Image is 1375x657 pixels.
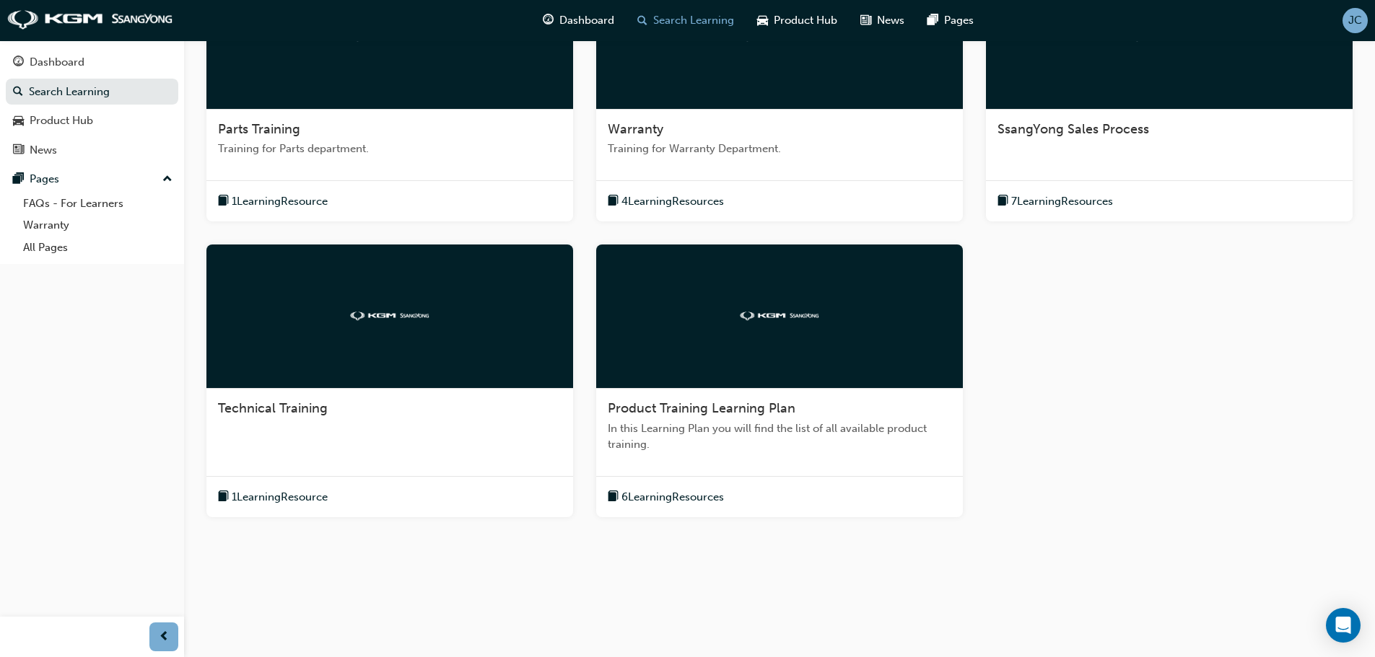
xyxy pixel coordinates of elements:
span: 6 Learning Resources [621,489,724,506]
span: Parts Training [218,121,300,137]
a: kgmProduct Training Learning PlanIn this Learning Plan you will find the list of all available pr... [596,244,963,517]
button: Pages [6,166,178,193]
a: Search Learning [6,79,178,105]
span: guage-icon [543,12,554,30]
a: Dashboard [6,49,178,76]
button: book-icon1LearningResource [218,193,328,211]
a: guage-iconDashboard [531,6,626,35]
div: Open Intercom Messenger [1326,608,1361,643]
div: News [30,142,57,159]
button: DashboardSearch LearningProduct HubNews [6,46,178,166]
span: search-icon [637,12,647,30]
span: news-icon [860,12,871,30]
a: news-iconNews [849,6,916,35]
span: book-icon [608,193,619,211]
span: Pages [944,12,974,29]
a: car-iconProduct Hub [746,6,849,35]
button: book-icon7LearningResources [998,193,1113,211]
a: All Pages [17,237,178,259]
span: Technical Training [218,400,328,416]
span: In this Learning Plan you will find the list of all available product training. [608,420,951,453]
span: Dashboard [559,12,614,29]
div: Product Hub [30,113,93,129]
span: up-icon [162,170,173,189]
button: book-icon4LearningResources [608,193,724,211]
span: 1 Learning Resource [232,193,328,210]
span: guage-icon [13,56,24,69]
span: SsangYong Sales Process [998,121,1149,137]
span: JC [1348,12,1362,29]
span: Search Learning [653,12,734,29]
span: News [877,12,904,29]
span: car-icon [757,12,768,30]
img: kgm [350,312,429,321]
a: News [6,137,178,164]
span: prev-icon [159,628,170,646]
span: book-icon [218,193,229,211]
span: pages-icon [13,173,24,186]
div: Pages [30,171,59,188]
a: pages-iconPages [916,6,985,35]
img: kgm [7,10,173,30]
span: book-icon [998,193,1008,211]
span: car-icon [13,115,24,128]
span: 4 Learning Resources [621,193,724,210]
button: book-icon1LearningResource [218,488,328,506]
span: pages-icon [927,12,938,30]
a: Product Hub [6,107,178,134]
span: book-icon [608,488,619,506]
span: news-icon [13,144,24,157]
button: JC [1343,8,1368,33]
button: book-icon6LearningResources [608,488,724,506]
a: search-iconSearch Learning [626,6,746,35]
a: FAQs - For Learners [17,193,178,215]
span: Training for Warranty Department. [608,141,951,157]
span: search-icon [13,86,23,99]
span: 7 Learning Resources [1011,193,1113,210]
a: kgmTechnical Trainingbook-icon1LearningResource [206,244,573,517]
span: Product Hub [774,12,837,29]
span: Product Training Learning Plan [608,400,795,416]
span: 1 Learning Resource [232,489,328,506]
span: book-icon [218,488,229,506]
span: Warranty [608,121,663,137]
div: Dashboard [30,54,84,71]
span: Training for Parts department. [218,141,562,157]
a: Warranty [17,214,178,237]
img: kgm [740,312,819,321]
